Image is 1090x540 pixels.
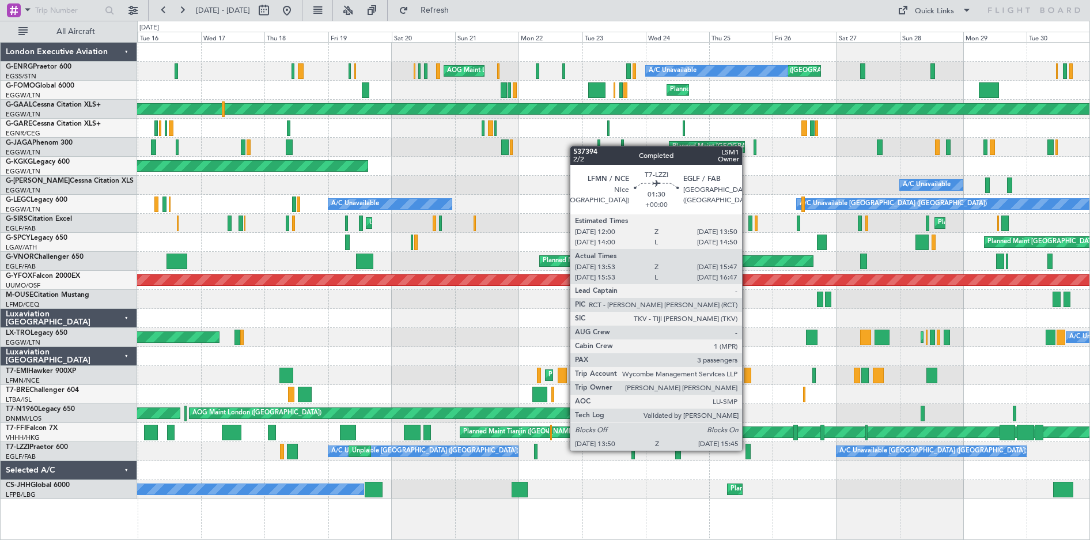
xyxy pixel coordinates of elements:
[6,482,31,489] span: CS-JHH
[963,32,1027,42] div: Mon 29
[6,406,38,413] span: T7-N1960
[6,148,40,157] a: EGGW/LTN
[138,32,201,42] div: Tue 16
[6,129,40,138] a: EGNR/CEG
[6,406,75,413] a: T7-N1960Legacy 650
[773,32,836,42] div: Fri 26
[543,252,724,270] div: Planned Maint [GEOGRAPHIC_DATA] ([GEOGRAPHIC_DATA])
[6,216,72,222] a: G-SIRSCitation Excel
[709,32,773,42] div: Thu 25
[196,5,250,16] span: [DATE] - [DATE]
[6,120,32,127] span: G-GARE
[6,368,76,375] a: T7-EMIHawker 900XP
[6,387,79,394] a: T7-BREChallenger 604
[1027,32,1090,42] div: Tue 30
[6,368,28,375] span: T7-EMI
[6,178,134,184] a: G-[PERSON_NAME]Cessna Citation XLS
[6,243,37,252] a: LGAV/ATH
[518,32,582,42] div: Mon 22
[6,482,70,489] a: CS-JHHGlobal 6000
[900,32,963,42] div: Sun 28
[6,101,101,108] a: G-GAALCessna Citation XLS+
[6,101,32,108] span: G-GAAL
[6,444,29,451] span: T7-LZZI
[731,481,912,498] div: Planned Maint [GEOGRAPHIC_DATA] ([GEOGRAPHIC_DATA])
[672,138,854,156] div: Planned Maint [GEOGRAPHIC_DATA] ([GEOGRAPHIC_DATA])
[6,197,67,203] a: G-LEGCLegacy 600
[522,424,627,441] div: [PERSON_NAME] Geneva (Cointrin)
[6,425,58,432] a: T7-FFIFalcon 7X
[6,186,40,195] a: EGGW/LTN
[13,22,125,41] button: All Aircraft
[393,1,463,20] button: Refresh
[670,81,851,99] div: Planned Maint [GEOGRAPHIC_DATA] ([GEOGRAPHIC_DATA])
[6,235,67,241] a: G-SPCYLegacy 650
[6,72,36,81] a: EGSS/STN
[411,6,459,14] span: Refresh
[6,395,32,404] a: LTBA/ISL
[192,405,321,422] div: AOG Maint London ([GEOGRAPHIC_DATA])
[646,32,709,42] div: Wed 24
[6,235,31,241] span: G-SPCY
[6,262,36,271] a: EGLF/FAB
[6,82,35,89] span: G-FOMO
[582,32,646,42] div: Tue 23
[369,214,559,232] div: Unplanned Maint [GEOGRAPHIC_DATA] ([GEOGRAPHIC_DATA])
[800,195,987,213] div: A/C Unavailable [GEOGRAPHIC_DATA] ([GEOGRAPHIC_DATA])
[903,176,951,194] div: A/C Unavailable
[6,425,26,432] span: T7-FFI
[392,32,455,42] div: Sat 20
[6,63,71,70] a: G-ENRGPraetor 600
[6,82,74,89] a: G-FOMOGlobal 6000
[6,273,80,280] a: G-YFOXFalcon 2000EX
[139,23,159,33] div: [DATE]
[35,2,101,19] input: Trip Number
[6,178,70,184] span: G-[PERSON_NAME]
[6,452,36,461] a: EGLF/FAB
[6,387,29,394] span: T7-BRE
[6,139,73,146] a: G-JAGAPhenom 300
[447,62,576,80] div: AOG Maint London ([GEOGRAPHIC_DATA])
[6,254,34,260] span: G-VNOR
[6,300,39,309] a: LFMD/CEQ
[6,158,70,165] a: G-KGKGLegacy 600
[6,224,36,233] a: EGLF/FAB
[6,330,31,337] span: LX-TRO
[6,158,33,165] span: G-KGKG
[6,414,41,423] a: DNMM/LOS
[6,330,67,337] a: LX-TROLegacy 650
[328,32,392,42] div: Fri 19
[839,443,1027,460] div: A/C Unavailable [GEOGRAPHIC_DATA] ([GEOGRAPHIC_DATA])
[6,216,28,222] span: G-SIRS
[548,367,658,384] div: Planned Maint [GEOGRAPHIC_DATA]
[6,281,40,290] a: UUMO/OSF
[837,32,900,42] div: Sat 27
[915,6,954,17] div: Quick Links
[6,167,40,176] a: EGGW/LTN
[6,197,31,203] span: G-LEGC
[6,254,84,260] a: G-VNORChallenger 650
[6,490,36,499] a: LFPB/LBG
[6,205,40,214] a: EGGW/LTN
[892,1,977,20] button: Quick Links
[6,110,40,119] a: EGGW/LTN
[331,443,518,460] div: A/C Unavailable [GEOGRAPHIC_DATA] ([GEOGRAPHIC_DATA])
[6,91,40,100] a: EGGW/LTN
[6,338,40,347] a: EGGW/LTN
[6,292,33,299] span: M-OUSE
[6,63,33,70] span: G-ENRG
[6,273,32,280] span: G-YFOX
[6,139,32,146] span: G-JAGA
[201,32,264,42] div: Wed 17
[30,28,122,36] span: All Aircraft
[6,433,40,442] a: VHHH/HKG
[6,444,68,451] a: T7-LZZIPraetor 600
[649,62,697,80] div: A/C Unavailable
[6,376,40,385] a: LFMN/NCE
[331,195,379,213] div: A/C Unavailable
[6,120,101,127] a: G-GARECessna Citation XLS+
[264,32,328,42] div: Thu 18
[463,424,597,441] div: Planned Maint Tianjin ([GEOGRAPHIC_DATA])
[6,292,89,299] a: M-OUSECitation Mustang
[352,443,542,460] div: Unplanned Maint [GEOGRAPHIC_DATA] ([GEOGRAPHIC_DATA])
